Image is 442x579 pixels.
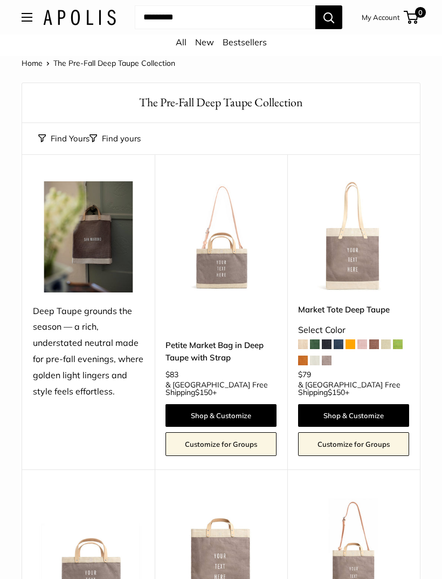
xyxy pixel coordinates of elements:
a: 0 [405,11,418,24]
span: & [GEOGRAPHIC_DATA] Free Shipping + [165,381,277,396]
span: $79 [298,370,311,379]
a: Customize for Groups [165,432,277,456]
img: Market Tote Deep Taupe [298,181,409,292]
a: Customize for Groups [298,432,409,456]
div: Deep Taupe grounds the season — a rich, understated neutral made for pre-fall evenings, where gol... [33,303,144,400]
a: Petite Market Bag in Deep Taupe with StrapPetite Market Bag in Deep Taupe with Strap [165,181,277,292]
img: Deep Taupe grounds the season — a rich, understated neutral made for pre-fall evenings, where gol... [33,181,144,292]
button: Filter collection [89,131,141,146]
span: The Pre-Fall Deep Taupe Collection [53,58,175,68]
h1: The Pre-Fall Deep Taupe Collection [38,94,404,111]
span: & [GEOGRAPHIC_DATA] Free Shipping + [298,381,409,396]
a: My Account [362,11,400,24]
a: Bestsellers [223,37,267,47]
a: Market Tote Deep TaupeMarket Tote Deep Taupe [298,181,409,292]
a: All [176,37,187,47]
span: $150 [195,387,212,397]
img: Apolis [43,10,116,25]
a: Petite Market Bag in Deep Taupe with Strap [165,339,277,364]
img: Petite Market Bag in Deep Taupe with Strap [165,181,277,292]
a: Shop & Customize [165,404,277,427]
span: $83 [165,370,178,379]
input: Search... [135,5,315,29]
a: New [195,37,214,47]
span: $150 [328,387,345,397]
a: Market Tote Deep Taupe [298,303,409,316]
button: Search [315,5,342,29]
button: Open menu [22,13,32,22]
button: Find Yours [38,131,89,146]
div: Select Color [298,322,409,338]
nav: Breadcrumb [22,56,175,70]
span: 0 [415,7,426,18]
a: Home [22,58,43,68]
a: Shop & Customize [298,404,409,427]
